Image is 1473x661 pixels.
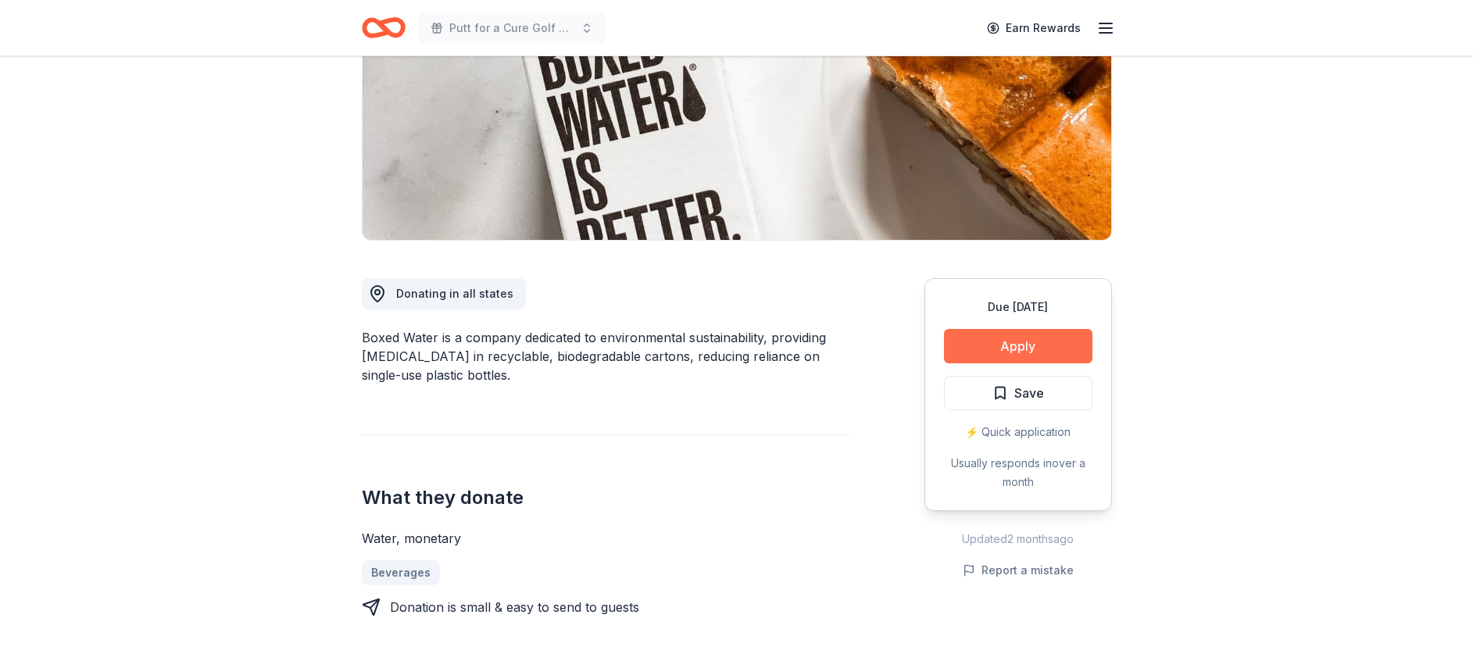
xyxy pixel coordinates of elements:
[418,13,606,44] button: Putt for a Cure Golf Tournament
[944,298,1092,316] div: Due [DATE]
[944,454,1092,491] div: Usually responds in over a month
[963,561,1074,580] button: Report a mistake
[390,598,639,616] div: Donation is small & easy to send to guests
[1014,383,1044,403] span: Save
[362,529,849,548] div: Water, monetary
[944,329,1092,363] button: Apply
[362,560,440,585] a: Beverages
[944,423,1092,441] div: ⚡️ Quick application
[396,287,513,300] span: Donating in all states
[362,485,849,510] h2: What they donate
[924,530,1112,548] div: Updated 2 months ago
[978,14,1090,42] a: Earn Rewards
[362,9,406,46] a: Home
[944,376,1092,410] button: Save
[449,19,574,38] span: Putt for a Cure Golf Tournament
[362,328,849,384] div: Boxed Water is a company dedicated to environmental sustainability, providing [MEDICAL_DATA] in r...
